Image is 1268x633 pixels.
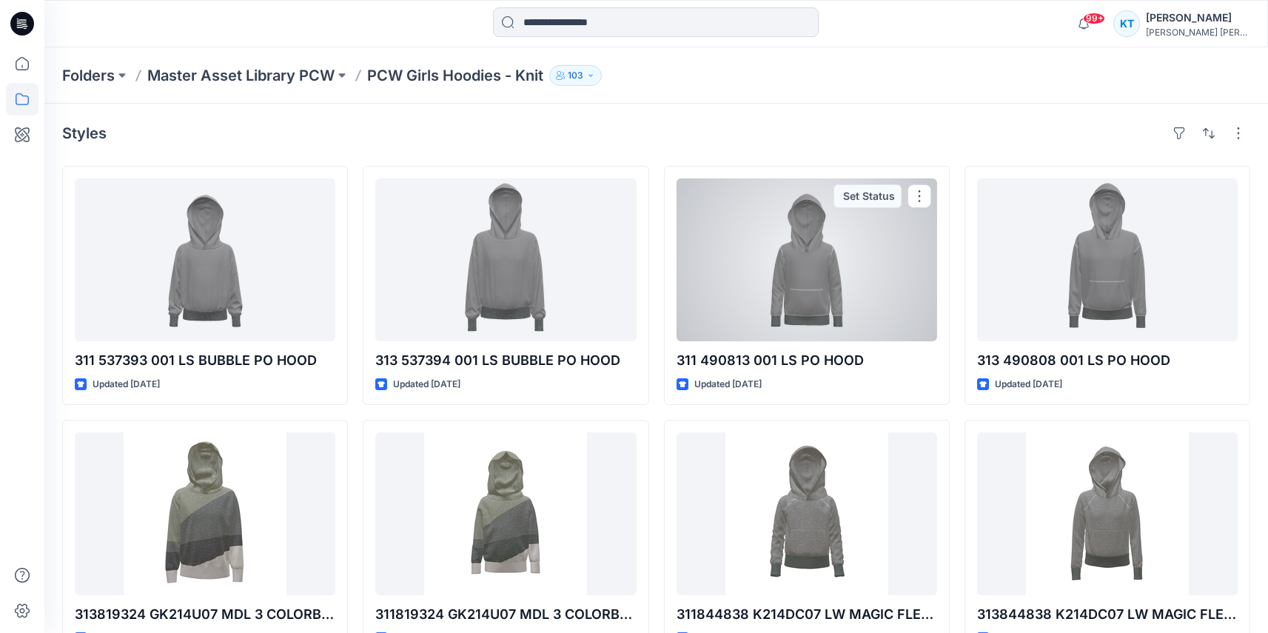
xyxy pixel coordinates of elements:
[677,604,937,625] p: 311844838 K214DC07 LW MAGIC FLEECE-[PERSON_NAME]-KNIT SHIRTS-SWEATSHIRT
[375,350,636,371] p: 313 537394 001 LS BUBBLE PO HOOD
[375,178,636,341] a: 313 537394 001 LS BUBBLE PO HOOD
[62,124,107,142] h4: Styles
[977,432,1238,595] a: 313844838 K214DC07 LW MAGIC FLEECE-LS HOOD-KNIT SHIRTS-SWEATSHIRT
[147,65,335,86] a: Master Asset Library PCW
[977,604,1238,625] p: 313844838 K214DC07 LW MAGIC FLEECE-[PERSON_NAME]-KNIT SHIRTS-SWEATSHIRT
[694,377,762,392] p: Updated [DATE]
[1113,10,1140,37] div: KT
[977,178,1238,341] a: 313 490808 001 LS PO HOOD
[75,178,335,341] a: 311 537393 001 LS BUBBLE PO HOOD
[1146,9,1249,27] div: [PERSON_NAME]
[75,604,335,625] p: 313819324 GK214U07 MDL 3 COLORBLOCK HOODIE
[93,377,160,392] p: Updated [DATE]
[393,377,460,392] p: Updated [DATE]
[677,350,937,371] p: 311 490813 001 LS PO HOOD
[995,377,1062,392] p: Updated [DATE]
[549,65,602,86] button: 103
[375,432,636,595] a: 311819324 GK214U07 MDL 3 COLORBLOCK HOODIE
[1146,27,1249,38] div: [PERSON_NAME] [PERSON_NAME]
[367,65,543,86] p: PCW Girls Hoodies - Knit
[977,350,1238,371] p: 313 490808 001 LS PO HOOD
[677,432,937,595] a: 311844838 K214DC07 LW MAGIC FLEECE-LS HOOD-KNIT SHIRTS-SWEATSHIRT
[568,67,583,84] p: 103
[75,350,335,371] p: 311 537393 001 LS BUBBLE PO HOOD
[62,65,115,86] a: Folders
[1083,13,1105,24] span: 99+
[375,604,636,625] p: 311819324 GK214U07 MDL 3 COLORBLOCK HOODIE
[75,432,335,595] a: 313819324 GK214U07 MDL 3 COLORBLOCK HOODIE
[677,178,937,341] a: 311 490813 001 LS PO HOOD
